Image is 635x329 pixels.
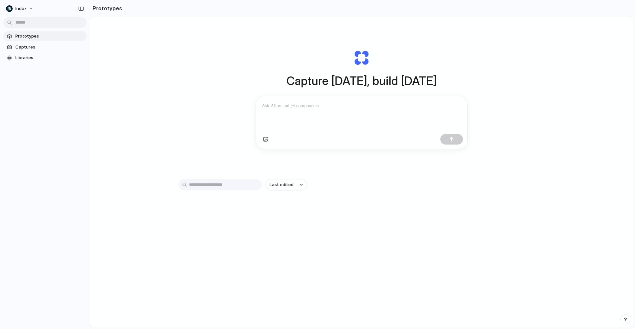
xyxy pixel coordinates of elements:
[15,33,84,40] span: Prototypes
[287,72,437,90] h1: Capture [DATE], build [DATE]
[266,179,307,190] button: Last edited
[15,5,27,12] span: Index
[3,53,87,63] a: Libraries
[3,3,37,14] button: Index
[15,44,84,51] span: Captures
[90,4,122,12] h2: Prototypes
[3,42,87,52] a: Captures
[270,181,294,188] span: Last edited
[3,31,87,41] a: Prototypes
[15,55,84,61] span: Libraries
